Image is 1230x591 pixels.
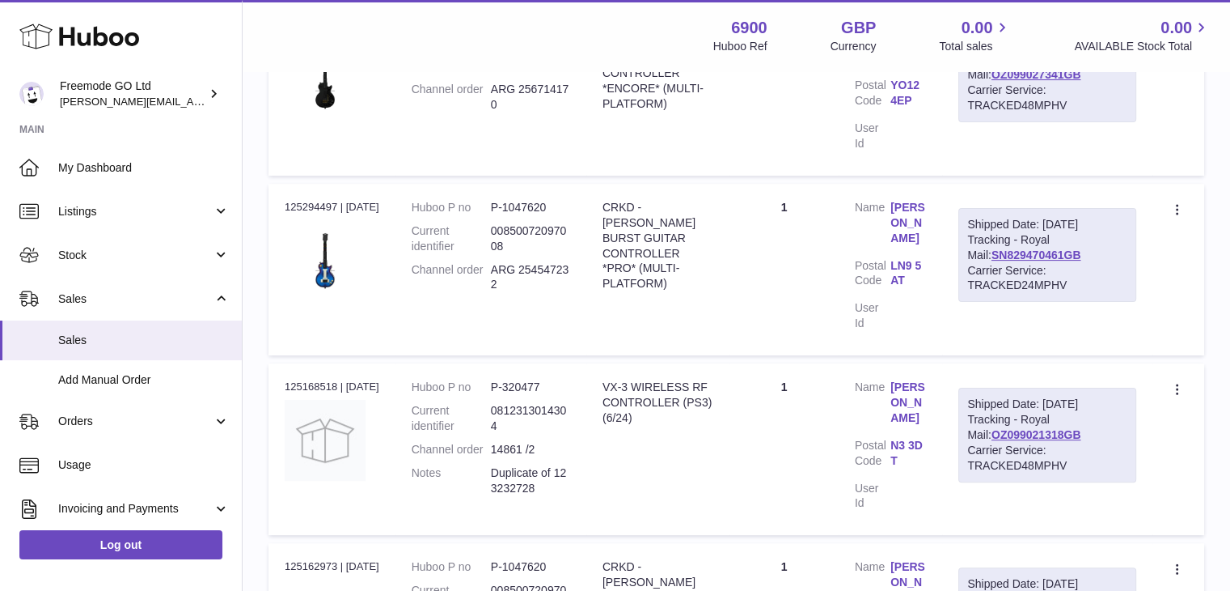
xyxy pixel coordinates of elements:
dt: Channel order [412,262,491,293]
dd: 14861 /2 [491,442,570,457]
dt: User Id [855,481,890,512]
td: 1 [729,364,838,535]
span: Invoicing and Payments [58,501,213,517]
strong: GBP [841,17,876,39]
span: 0.00 [1160,17,1192,39]
div: 125294497 | [DATE] [285,200,379,215]
strong: 6900 [731,17,767,39]
dt: Postal Code [855,258,890,293]
span: Sales [58,333,230,348]
div: 125168518 | [DATE] [285,380,379,394]
a: YO12 4EP [890,78,926,108]
a: 0.00 AVAILABLE Stock Total [1074,17,1211,54]
img: no-photo.jpg [285,400,366,481]
dt: Huboo P no [412,200,491,215]
div: CRKD - [PERSON_NAME] BURST GUITAR CONTROLLER *PRO* (MULTI-PLATFORM) [602,200,714,291]
a: N3 3DT [890,438,926,469]
a: [PERSON_NAME] [890,380,926,426]
span: [PERSON_NAME][EMAIL_ADDRESS][DOMAIN_NAME] [60,95,324,108]
div: Tracking - Royal Mail: [958,208,1136,302]
div: Carrier Service: TRACKED48MPHV [967,443,1127,474]
dt: Huboo P no [412,559,491,575]
dd: P-320477 [491,380,570,395]
div: 125162973 | [DATE] [285,559,379,574]
dd: P-1047620 [491,559,570,575]
a: [PERSON_NAME] [890,200,926,246]
a: SN829470461GB [991,249,1081,261]
div: Shipped Date: [DATE] [967,217,1127,232]
span: Total sales [939,39,1011,54]
div: VX-3 WIRELESS RF CONTROLLER (PS3) (6/24) [602,380,714,426]
div: Shipped Date: [DATE] [967,397,1127,412]
div: Tracking - Royal Mail: [958,388,1136,482]
dt: Name [855,200,890,250]
dd: ARG 254547232 [491,262,570,293]
div: Freemode GO Ltd [60,79,205,109]
dt: Current identifier [412,403,491,434]
dt: Postal Code [855,438,890,473]
dd: 0812313014304 [491,403,570,434]
a: LN9 5AT [890,258,926,289]
span: Add Manual Order [58,372,230,388]
dt: Postal Code [855,78,890,113]
div: Tracking - Royal Mail: [958,28,1136,122]
a: OZ099021318GB [991,428,1081,441]
dd: P-1047620 [491,200,570,215]
dt: Channel order [412,82,491,113]
dt: Channel order [412,442,491,457]
dt: Current identifier [412,223,491,254]
img: 1749724126.png [285,219,366,300]
dt: Name [855,380,890,430]
dd: 00850072097008 [491,223,570,254]
dt: Huboo P no [412,380,491,395]
div: Carrier Service: TRACKED24MPHV [967,263,1127,294]
span: Sales [58,291,213,307]
img: 1749723939.png [285,40,366,121]
div: Huboo Ref [713,39,767,54]
p: Duplicate of 123232728 [491,466,570,496]
a: OZ099027341GB [991,68,1081,81]
span: Listings [58,204,213,219]
td: 1 [729,184,838,355]
dd: ARG 256714170 [491,82,570,113]
div: Currency [831,39,877,54]
span: Stock [58,248,213,263]
span: Usage [58,457,230,473]
a: 0.00 Total sales [939,17,1011,54]
dt: User Id [855,300,890,331]
dt: User Id [855,121,890,151]
span: AVAILABLE Stock Total [1074,39,1211,54]
span: My Dashboard [58,160,230,176]
dt: Notes [412,466,491,496]
img: lenka.smikniarova@gioteck.com [19,82,44,106]
div: Carrier Service: TRACKED48MPHV [967,83,1127,113]
span: Orders [58,414,213,429]
a: Log out [19,530,222,559]
span: 0.00 [962,17,993,39]
td: 1 [729,4,838,176]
